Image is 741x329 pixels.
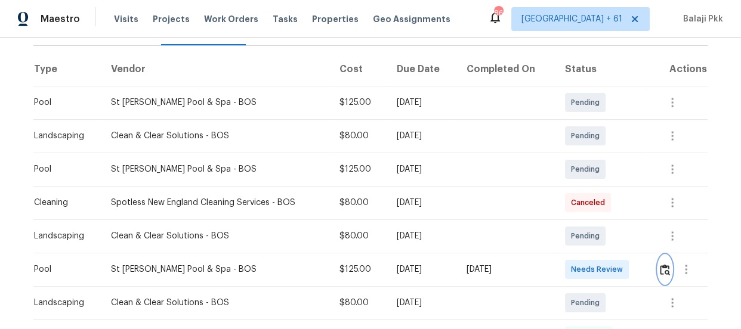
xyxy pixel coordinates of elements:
[397,130,447,142] div: [DATE]
[373,13,450,25] span: Geo Assignments
[571,263,628,275] span: Needs Review
[571,197,610,209] span: Canceled
[111,230,320,242] div: Clean & Clear Solutions - BOS
[111,130,320,142] div: Clean & Clear Solutions - BOS
[34,197,92,209] div: Cleaning
[339,230,378,242] div: $80.00
[204,13,258,25] span: Work Orders
[571,230,604,242] span: Pending
[571,130,604,142] span: Pending
[34,130,92,142] div: Landscaping
[571,163,604,175] span: Pending
[397,297,447,309] div: [DATE]
[660,264,670,275] img: Review Icon
[34,230,92,242] div: Landscaping
[397,263,447,275] div: [DATE]
[273,15,298,23] span: Tasks
[678,13,723,25] span: Balaji Pkk
[339,97,378,108] div: $125.00
[397,230,447,242] div: [DATE]
[34,263,92,275] div: Pool
[387,52,457,86] th: Due Date
[339,130,378,142] div: $80.00
[114,13,138,25] span: Visits
[397,197,447,209] div: [DATE]
[456,52,555,86] th: Completed On
[41,13,80,25] span: Maestro
[153,13,190,25] span: Projects
[397,163,447,175] div: [DATE]
[571,297,604,309] span: Pending
[571,97,604,108] span: Pending
[658,255,672,284] button: Review Icon
[649,52,708,86] th: Actions
[111,297,320,309] div: Clean & Clear Solutions - BOS
[397,97,447,108] div: [DATE]
[111,163,320,175] div: St [PERSON_NAME] Pool & Spa - BOS
[521,13,622,25] span: [GEOGRAPHIC_DATA] + 61
[111,97,320,108] div: St [PERSON_NAME] Pool & Spa - BOS
[494,7,502,19] div: 862
[34,297,92,309] div: Landscaping
[339,297,378,309] div: $80.00
[330,52,387,86] th: Cost
[101,52,330,86] th: Vendor
[33,52,101,86] th: Type
[34,97,92,108] div: Pool
[339,163,378,175] div: $125.00
[466,263,545,275] div: [DATE]
[111,197,320,209] div: Spotless New England Cleaning Services - BOS
[339,263,378,275] div: $125.00
[34,163,92,175] div: Pool
[339,197,378,209] div: $80.00
[555,52,649,86] th: Status
[111,263,320,275] div: St [PERSON_NAME] Pool & Spa - BOS
[312,13,359,25] span: Properties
